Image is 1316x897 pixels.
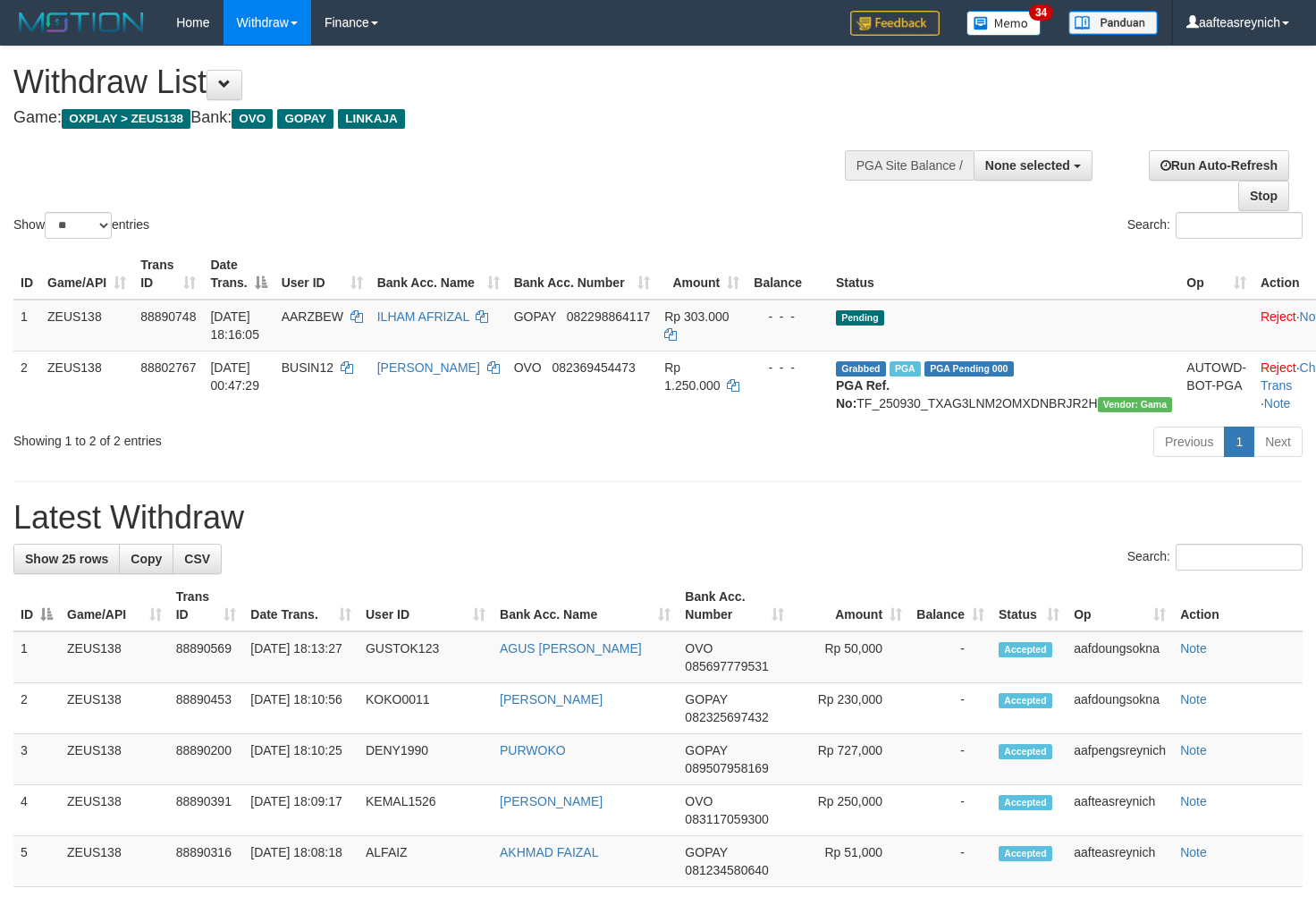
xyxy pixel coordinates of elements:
[1067,785,1173,836] td: aafteasreynich
[1127,212,1303,239] label: Search:
[552,360,635,375] span: Copy 082369454473 to clipboard
[232,109,273,129] span: OVO
[514,309,556,324] span: GOPAY
[850,11,940,36] img: Feedback.jpg
[493,580,678,631] th: Bank Acc. Name: activate to sort column ascending
[791,580,909,631] th: Amount: activate to sort column ascending
[685,794,713,808] span: OVO
[999,693,1052,708] span: Accepted
[133,249,203,300] th: Trans ID: activate to sort column ascending
[999,642,1052,657] span: Accepted
[60,836,169,887] td: ZEUS138
[1261,309,1296,324] a: Reject
[377,309,469,324] a: ILHAM AFRIZAL
[60,734,169,785] td: ZEUS138
[13,500,1303,536] h1: Latest Withdraw
[974,150,1092,181] button: None selected
[210,309,259,342] span: [DATE] 18:16:05
[747,249,829,300] th: Balance
[1180,743,1207,757] a: Note
[845,150,974,181] div: PGA Site Balance /
[829,249,1179,300] th: Status
[909,683,991,734] td: -
[507,249,658,300] th: Bank Acc. Number: activate to sort column ascending
[40,249,133,300] th: Game/API: activate to sort column ascending
[1261,360,1296,375] a: Reject
[754,308,822,326] div: - - -
[1224,427,1254,457] a: 1
[500,743,566,757] a: PURWOKO
[60,631,169,683] td: ZEUS138
[13,212,149,239] label: Show entries
[685,743,727,757] span: GOPAY
[359,836,493,887] td: ALFAIZ
[924,361,1014,377] span: PGA Pending
[1264,396,1291,410] a: Note
[1067,734,1173,785] td: aafpengsreynich
[1029,4,1053,21] span: 34
[791,836,909,887] td: Rp 51,000
[836,310,884,326] span: Pending
[836,361,886,377] span: Grabbed
[836,378,890,410] b: PGA Ref. No:
[685,761,768,775] span: Copy 089507958169 to clipboard
[1067,836,1173,887] td: aafteasreynich
[45,212,112,239] select: Showentries
[1149,150,1289,181] a: Run Auto-Refresh
[203,249,274,300] th: Date Trans.: activate to sort column descending
[25,552,108,566] span: Show 25 rows
[169,836,244,887] td: 88890316
[1067,631,1173,683] td: aafdoungsokna
[664,360,720,393] span: Rp 1.250.000
[1067,683,1173,734] td: aafdoungsokna
[13,683,60,734] td: 2
[13,544,120,574] a: Show 25 rows
[13,631,60,683] td: 1
[909,836,991,887] td: -
[40,300,133,351] td: ZEUS138
[359,683,493,734] td: KOKO0011
[243,683,359,734] td: [DATE] 18:10:56
[500,641,642,656] a: AGUS [PERSON_NAME]
[500,845,598,859] a: AKHMAD FAIZAL
[13,734,60,785] td: 3
[1173,580,1303,631] th: Action
[500,794,603,808] a: [PERSON_NAME]
[1067,580,1173,631] th: Op: activate to sort column ascending
[791,683,909,734] td: Rp 230,000
[60,785,169,836] td: ZEUS138
[909,734,991,785] td: -
[359,785,493,836] td: KEMAL1526
[514,360,542,375] span: OVO
[685,710,768,724] span: Copy 082325697432 to clipboard
[909,580,991,631] th: Balance: activate to sort column ascending
[243,785,359,836] td: [DATE] 18:09:17
[370,249,507,300] th: Bank Acc. Name: activate to sort column ascending
[169,580,244,631] th: Trans ID: activate to sort column ascending
[140,360,196,375] span: 88802767
[966,11,1042,36] img: Button%20Memo.svg
[685,812,768,826] span: Copy 083117059300 to clipboard
[1098,397,1173,412] span: Vendor URL: https://trx31.1velocity.biz
[169,785,244,836] td: 88890391
[1180,692,1207,707] a: Note
[985,158,1070,173] span: None selected
[685,659,768,673] span: Copy 085697779531 to clipboard
[791,631,909,683] td: Rp 50,000
[999,795,1052,810] span: Accepted
[13,580,60,631] th: ID: activate to sort column descending
[13,249,40,300] th: ID
[754,359,822,377] div: - - -
[999,846,1052,861] span: Accepted
[1253,427,1303,457] a: Next
[169,631,244,683] td: 88890569
[685,692,727,707] span: GOPAY
[243,631,359,683] td: [DATE] 18:13:27
[243,836,359,887] td: [DATE] 18:08:18
[359,734,493,785] td: DENY1990
[119,544,173,574] a: Copy
[678,580,791,631] th: Bank Acc. Number: activate to sort column ascending
[1127,544,1303,571] label: Search:
[685,845,727,859] span: GOPAY
[685,641,713,656] span: OVO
